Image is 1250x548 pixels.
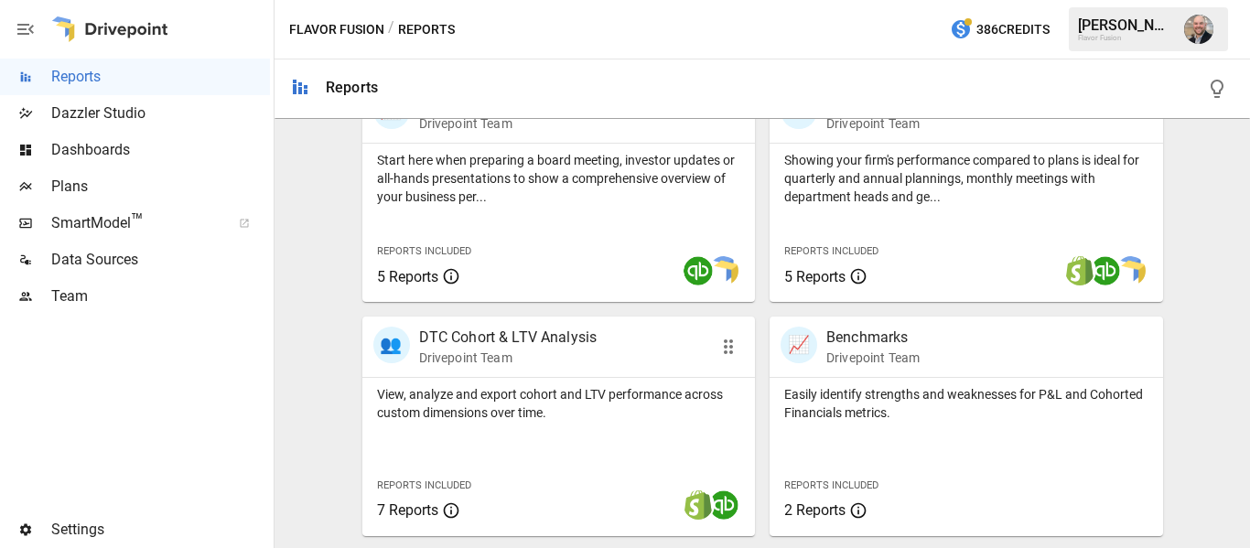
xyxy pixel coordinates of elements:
[684,490,713,520] img: shopify
[826,114,942,133] p: Drivepoint Team
[784,151,1148,206] p: Showing your firm's performance compared to plans is ideal for quarterly and annual plannings, mo...
[1065,256,1094,285] img: shopify
[131,210,144,232] span: ™
[377,245,471,257] span: Reports Included
[784,385,1148,422] p: Easily identify strengths and weaknesses for P&L and Cohorted Financials metrics.
[51,519,270,541] span: Settings
[377,151,741,206] p: Start here when preparing a board meeting, investor updates or all-hands presentations to show a ...
[943,13,1057,47] button: 386Credits
[709,256,738,285] img: smart model
[51,176,270,198] span: Plans
[826,327,920,349] p: Benchmarks
[826,349,920,367] p: Drivepoint Team
[51,249,270,271] span: Data Sources
[684,256,713,285] img: quickbooks
[51,102,270,124] span: Dazzler Studio
[419,327,598,349] p: DTC Cohort & LTV Analysis
[784,501,846,519] span: 2 Reports
[784,268,846,285] span: 5 Reports
[1078,16,1173,34] div: [PERSON_NAME]
[51,139,270,161] span: Dashboards
[388,18,394,41] div: /
[326,79,378,96] div: Reports
[289,18,384,41] button: Flavor Fusion
[419,114,527,133] p: Drivepoint Team
[1116,256,1146,285] img: smart model
[51,212,219,234] span: SmartModel
[976,18,1050,41] span: 386 Credits
[377,268,438,285] span: 5 Reports
[1091,256,1120,285] img: quickbooks
[781,327,817,363] div: 📈
[51,66,270,88] span: Reports
[377,385,741,422] p: View, analyze and export cohort and LTV performance across custom dimensions over time.
[1184,15,1213,44] img: Dustin Jacobson
[709,490,738,520] img: quickbooks
[51,285,270,307] span: Team
[1078,34,1173,42] div: Flavor Fusion
[1173,4,1224,55] button: Dustin Jacobson
[784,245,878,257] span: Reports Included
[377,501,438,519] span: 7 Reports
[373,327,410,363] div: 👥
[784,479,878,491] span: Reports Included
[419,349,598,367] p: Drivepoint Team
[377,479,471,491] span: Reports Included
